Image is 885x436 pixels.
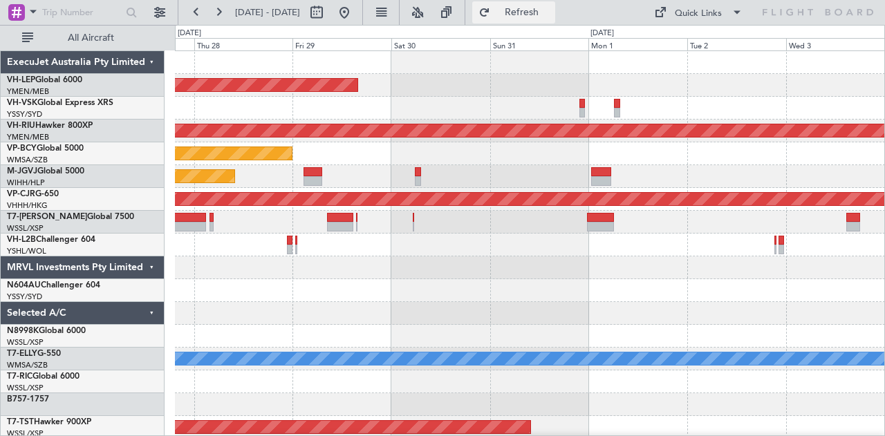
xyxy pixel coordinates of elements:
button: All Aircraft [15,27,150,49]
div: [DATE] [590,28,614,39]
a: VH-LEPGlobal 6000 [7,76,82,84]
a: VH-L2BChallenger 604 [7,236,95,244]
a: YSHL/WOL [7,246,46,256]
a: VH-RIUHawker 800XP [7,122,93,130]
div: Wed 3 [786,38,885,50]
a: WSSL/XSP [7,223,44,234]
div: Fri 29 [292,38,391,50]
a: T7-ELLYG-550 [7,350,61,358]
span: All Aircraft [36,33,146,43]
a: T7-TSTHawker 900XP [7,418,91,426]
span: B757-1 [7,395,35,404]
a: B757-1757 [7,395,49,404]
div: Mon 1 [588,38,687,50]
span: VH-L2B [7,236,36,244]
div: Thu 28 [194,38,293,50]
span: [DATE] - [DATE] [235,6,300,19]
span: T7-TST [7,418,34,426]
a: YMEN/MEB [7,86,49,97]
a: N8998KGlobal 6000 [7,327,86,335]
a: YMEN/MEB [7,132,49,142]
a: N604AUChallenger 604 [7,281,100,290]
span: VH-RIU [7,122,35,130]
span: T7-[PERSON_NAME] [7,213,87,221]
div: [DATE] [178,28,201,39]
button: Refresh [472,1,555,23]
div: Sat 30 [391,38,490,50]
div: Quick Links [675,7,722,21]
button: Quick Links [647,1,749,23]
span: N604AU [7,281,41,290]
div: Tue 2 [687,38,786,50]
a: T7-[PERSON_NAME]Global 7500 [7,213,134,221]
span: T7-ELLY [7,350,37,358]
span: M-JGVJ [7,167,37,176]
span: VP-CJR [7,190,35,198]
span: N8998K [7,327,39,335]
a: YSSY/SYD [7,109,42,120]
a: WMSA/SZB [7,360,48,370]
a: VP-BCYGlobal 5000 [7,144,84,153]
a: M-JGVJGlobal 5000 [7,167,84,176]
a: WMSA/SZB [7,155,48,165]
div: Sun 31 [490,38,589,50]
a: WSSL/XSP [7,337,44,348]
span: T7-RIC [7,372,32,381]
input: Trip Number [42,2,122,23]
span: VP-BCY [7,144,37,153]
span: VH-LEP [7,76,35,84]
a: T7-RICGlobal 6000 [7,372,80,381]
a: VHHH/HKG [7,200,48,211]
a: VP-CJRG-650 [7,190,59,198]
a: YSSY/SYD [7,292,42,302]
a: VH-VSKGlobal Express XRS [7,99,113,107]
span: Refresh [493,8,551,17]
a: WSSL/XSP [7,383,44,393]
span: VH-VSK [7,99,37,107]
a: WIHH/HLP [7,178,45,188]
